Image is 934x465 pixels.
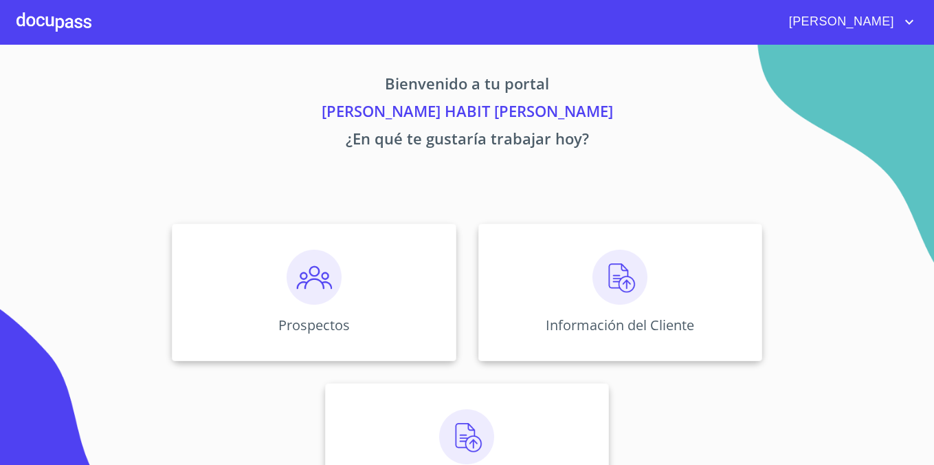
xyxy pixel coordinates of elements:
p: Prospectos [278,316,350,334]
p: [PERSON_NAME] HABIT [PERSON_NAME] [44,100,891,127]
span: [PERSON_NAME] [779,11,901,33]
img: carga.png [592,250,647,305]
button: account of current user [779,11,918,33]
img: carga.png [439,409,494,464]
p: ¿En qué te gustaría trabajar hoy? [44,127,891,155]
p: Bienvenido a tu portal [44,72,891,100]
img: prospectos.png [287,250,342,305]
p: Información del Cliente [546,316,694,334]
